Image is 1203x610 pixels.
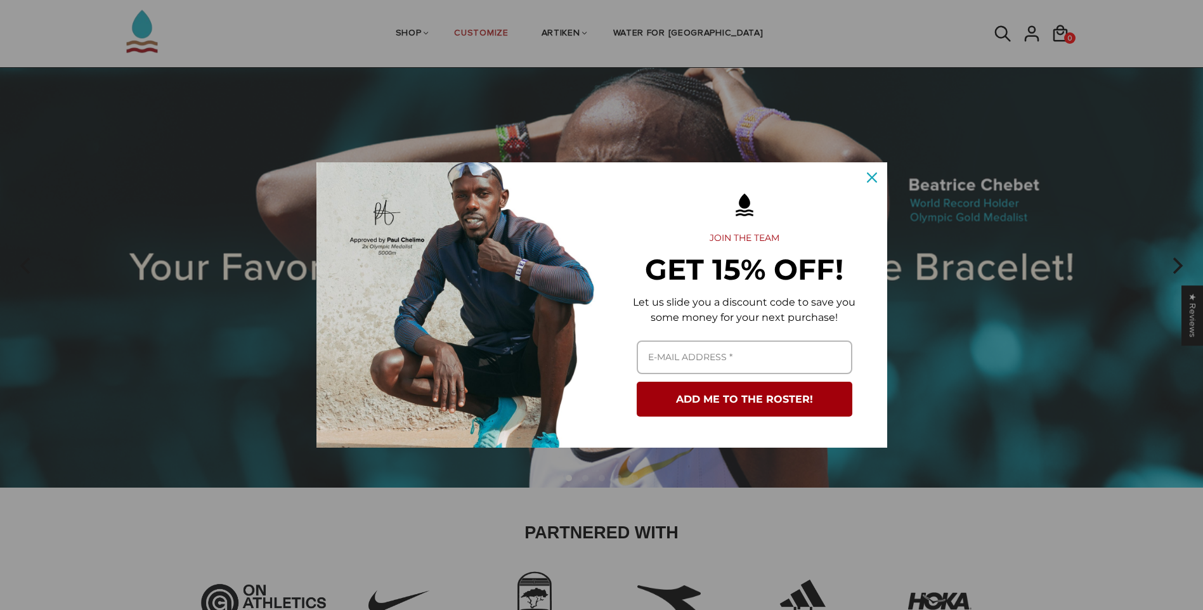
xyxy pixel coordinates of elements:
strong: GET 15% OFF! [645,252,843,287]
button: Close [857,162,887,193]
p: Let us slide you a discount code to save you some money for your next purchase! [622,295,867,325]
input: Email field [637,341,852,374]
button: ADD ME TO THE ROSTER! [637,382,852,417]
svg: close icon [867,172,877,183]
h2: JOIN THE TEAM [622,233,867,244]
